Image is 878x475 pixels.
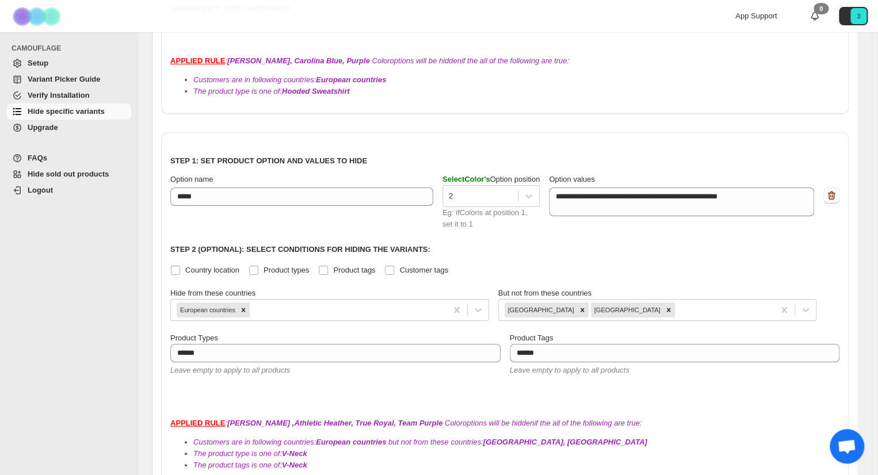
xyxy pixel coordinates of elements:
a: Hide sold out products [7,166,131,182]
span: The product type is one of: [193,87,350,95]
div: [GEOGRAPHIC_DATA] [505,302,576,317]
b: Hooded Sweatshirt [282,87,350,95]
div: Remove Canada [576,302,589,317]
strong: APPLIED RULE [170,56,225,65]
button: Avatar with initials 3 [839,7,868,25]
div: 0 [814,3,829,14]
span: Select Color 's [442,175,490,183]
a: Logout [7,182,131,198]
div: Remove United States [662,302,675,317]
text: 3 [857,13,860,20]
b: V-Neck [282,461,307,469]
span: Country location [185,266,239,274]
b: [GEOGRAPHIC_DATA], [GEOGRAPHIC_DATA] [483,438,647,446]
a: Verify Installation [7,87,131,104]
span: App Support [735,12,777,20]
div: [GEOGRAPHIC_DATA] [591,302,662,317]
span: Hide specific variants [28,107,105,116]
span: Leave empty to apply to all products [170,366,290,374]
span: Product Types [170,334,218,342]
span: Verify Installation [28,91,90,99]
a: 0 [809,10,820,22]
a: Open chat [830,429,864,463]
img: Camouflage [9,1,67,32]
a: Hide specific variants [7,104,131,120]
a: Setup [7,55,131,71]
span: But not from these countries [498,289,592,297]
b: [PERSON_NAME] ,Athletic Heather, True Royal, Team Purple [227,419,442,427]
strong: APPLIED RULE [170,419,225,427]
span: Customer tags [399,266,448,274]
span: Option values [549,175,595,183]
span: Variant Picker Guide [28,75,100,83]
span: but not from these countries: [388,438,647,446]
b: [PERSON_NAME], Carolina Blue, Purple [227,56,370,65]
span: Customers are in following countries: [193,75,386,84]
span: Customers are in following countries: [193,438,386,446]
span: The product type is one of: [193,449,307,458]
p: Step 1: Set product option and values to hide [170,155,839,167]
span: Option position [442,175,540,183]
span: The product tags is one of: [193,461,307,469]
div: Eg: if Color is at position 1, set it to 1 [442,207,540,230]
span: Upgrade [28,123,58,132]
b: V-Neck [282,449,307,458]
a: Upgrade [7,120,131,136]
div: Remove European countries [237,302,250,317]
span: Avatar with initials 3 [850,8,866,24]
a: Variant Picker Guide [7,71,131,87]
span: Product Tags [510,334,553,342]
span: Option name [170,175,213,183]
span: Hide from these countries [170,289,255,297]
p: Step 2 (Optional): Select conditions for hiding the variants: [170,244,839,255]
span: Logout [28,186,53,194]
div: : Color options will be hidden if the all of the following are true: [170,417,839,471]
b: European countries [316,438,386,446]
a: FAQs [7,150,131,166]
span: Leave empty to apply to all products [510,366,629,374]
span: Hide sold out products [28,170,109,178]
span: Product tags [333,266,375,274]
div: European countries [177,302,237,317]
span: Setup [28,59,48,67]
b: European countries [316,75,386,84]
span: CAMOUFLAGE [12,44,132,53]
div: : Color options will be hidden if the all of the following are true: [170,55,839,97]
span: FAQs [28,154,47,162]
span: Product types [264,266,310,274]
